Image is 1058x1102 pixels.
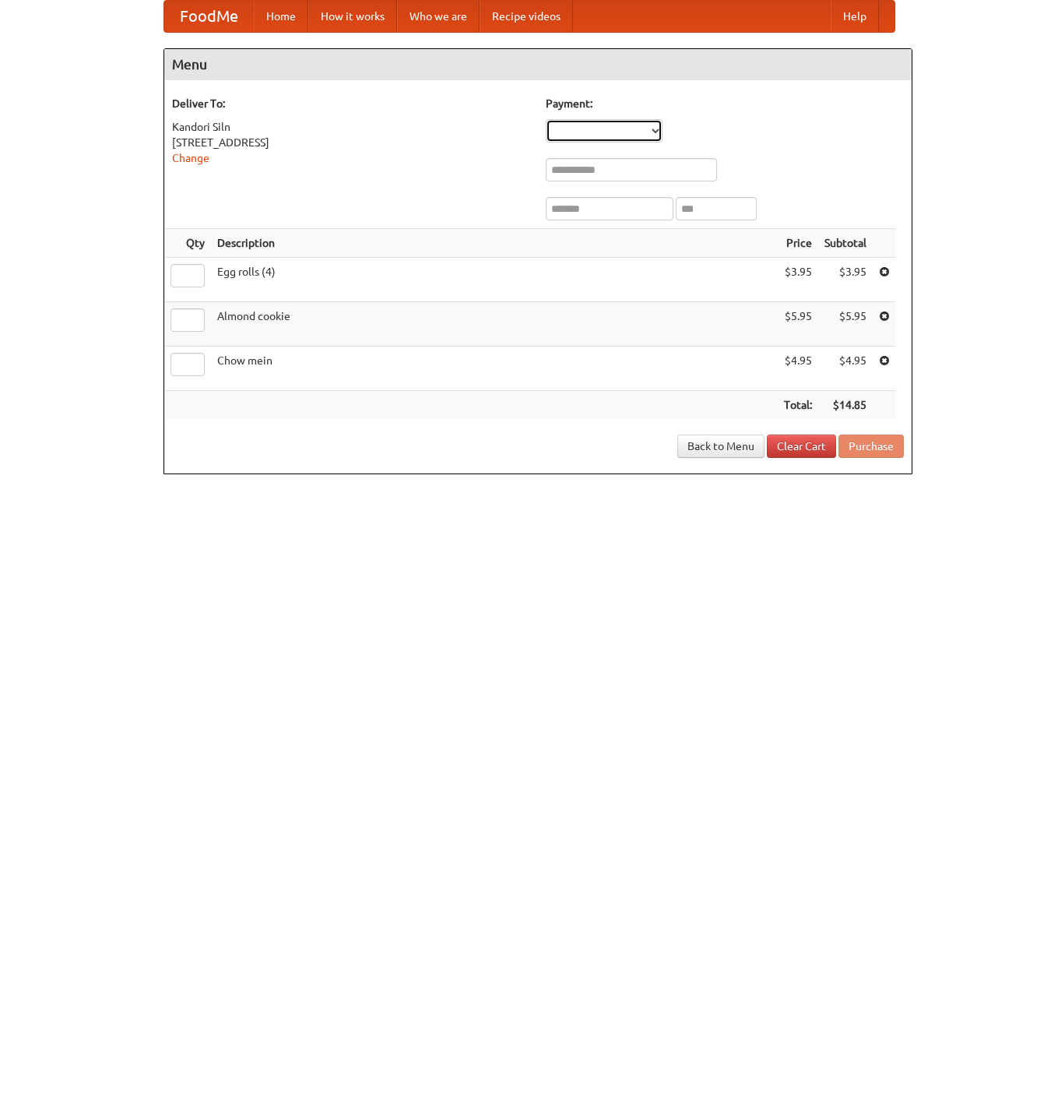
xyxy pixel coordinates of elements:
a: Back to Menu [677,435,765,458]
h5: Deliver To: [172,96,530,111]
td: Egg rolls (4) [211,258,778,302]
th: Price [778,229,818,258]
th: Subtotal [818,229,873,258]
h4: Menu [164,49,912,80]
button: Purchase [838,435,904,458]
td: $5.95 [818,302,873,347]
td: $3.95 [778,258,818,302]
div: Kandori Siln [172,119,530,135]
th: Description [211,229,778,258]
td: Chow mein [211,347,778,391]
div: [STREET_ADDRESS] [172,135,530,150]
h5: Payment: [546,96,904,111]
th: Total: [778,391,818,420]
a: Help [831,1,879,32]
td: $4.95 [818,347,873,391]
a: Change [172,152,209,164]
th: $14.85 [818,391,873,420]
th: Qty [164,229,211,258]
a: Clear Cart [767,435,836,458]
a: FoodMe [164,1,254,32]
a: Who we are [397,1,480,32]
td: $3.95 [818,258,873,302]
td: Almond cookie [211,302,778,347]
td: $5.95 [778,302,818,347]
a: Recipe videos [480,1,573,32]
a: Home [254,1,308,32]
td: $4.95 [778,347,818,391]
a: How it works [308,1,397,32]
